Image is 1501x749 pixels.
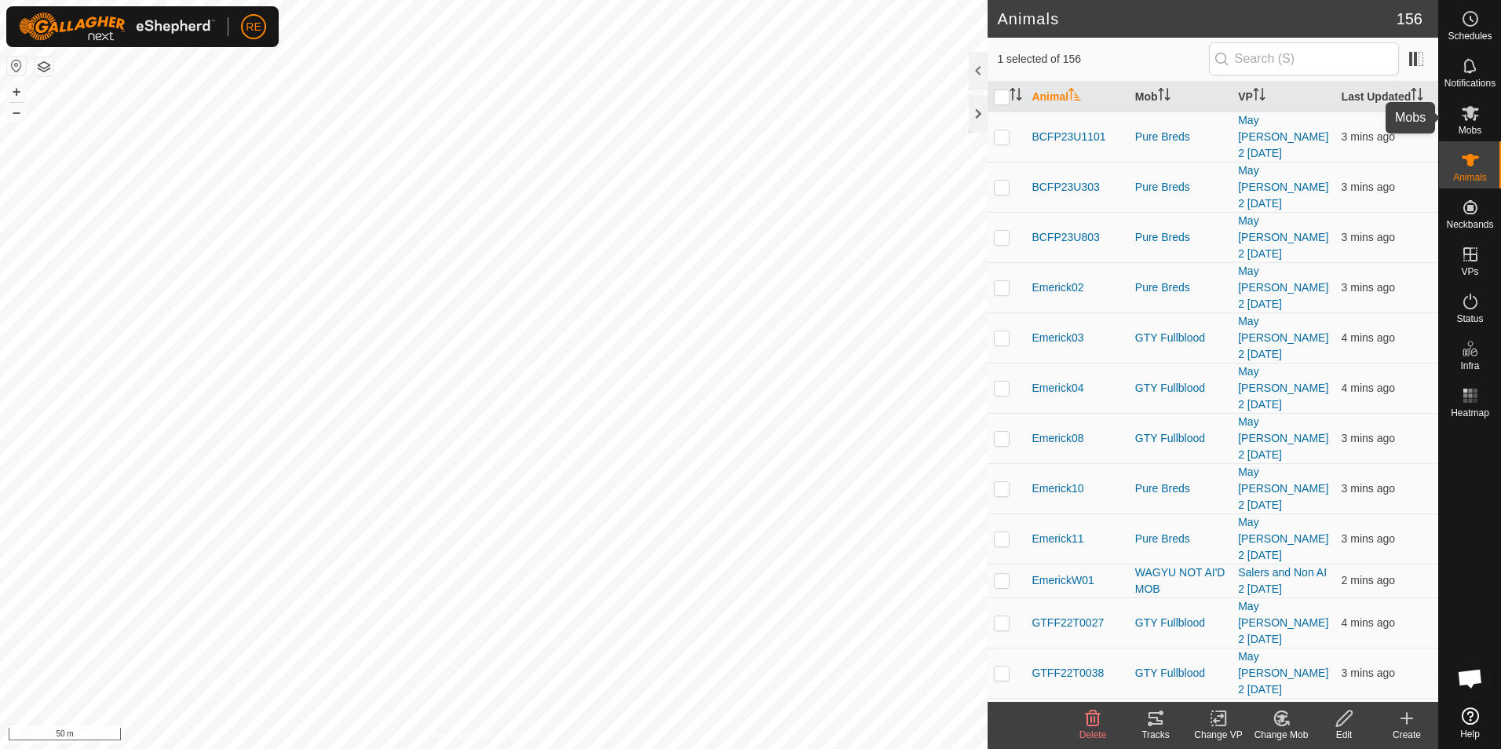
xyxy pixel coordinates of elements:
div: Tracks [1124,728,1187,742]
a: May [PERSON_NAME] 2 [DATE] [1238,315,1328,360]
div: Change Mob [1250,728,1313,742]
span: 3 Sept 2025, 11:46 am [1342,382,1395,394]
span: 3 Sept 2025, 11:46 am [1342,281,1395,294]
span: Schedules [1448,31,1492,41]
a: May [PERSON_NAME] 2 [DATE] [1238,466,1328,511]
div: Pure Breds [1135,179,1225,195]
span: 3 Sept 2025, 11:46 am [1342,667,1395,679]
button: – [7,103,26,122]
span: RE [246,19,261,35]
div: Pure Breds [1135,229,1225,246]
div: GTY Fullblood [1135,430,1225,447]
span: Help [1460,729,1480,739]
a: Salers and Non AI 2 [DATE] [1238,566,1327,595]
p-sorticon: Activate to sort [1411,90,1423,103]
span: Heatmap [1451,408,1489,418]
span: 3 Sept 2025, 11:46 am [1342,482,1395,495]
a: May [PERSON_NAME] 2 [DATE] [1238,365,1328,411]
img: Gallagher Logo [19,13,215,41]
div: GTY Fullblood [1135,380,1225,396]
div: Create [1375,728,1438,742]
h2: Animals [997,9,1396,28]
a: May [PERSON_NAME] 2 [DATE] [1238,164,1328,210]
a: May [PERSON_NAME] 2 [DATE] [1238,650,1328,696]
span: 3 Sept 2025, 11:45 am [1342,616,1395,629]
span: Emerick03 [1032,330,1083,346]
a: Privacy Policy [432,729,491,743]
div: Change VP [1187,728,1250,742]
span: BCFP23U1101 [1032,129,1105,145]
span: Notifications [1444,79,1496,88]
div: GTY Fullblood [1135,330,1225,346]
span: 3 Sept 2025, 11:46 am [1342,130,1395,143]
p-sorticon: Activate to sort [1158,90,1170,103]
span: GTFF22T0038 [1032,665,1104,681]
span: EmerickW01 [1032,572,1094,589]
span: Neckbands [1446,220,1493,229]
span: BCFP23U303 [1032,179,1099,195]
span: 156 [1397,7,1422,31]
a: Contact Us [509,729,556,743]
span: Emerick04 [1032,380,1083,396]
span: 3 Sept 2025, 11:45 am [1342,331,1395,344]
a: May [PERSON_NAME] 2 [DATE] [1238,600,1328,645]
span: Infra [1460,361,1479,371]
button: Map Layers [35,57,53,76]
input: Search (S) [1209,42,1399,75]
div: Edit [1313,728,1375,742]
span: 1 selected of 156 [997,51,1208,68]
span: GTFF22T0027 [1032,615,1104,631]
a: Help [1439,701,1501,745]
span: Emerick10 [1032,480,1083,497]
div: Pure Breds [1135,531,1225,547]
a: May [PERSON_NAME] 2 [DATE] [1238,700,1328,746]
div: Pure Breds [1135,280,1225,296]
span: Delete [1079,729,1107,740]
button: + [7,82,26,101]
span: Animals [1453,173,1487,182]
div: Pure Breds [1135,480,1225,497]
button: Reset Map [7,57,26,75]
span: Emerick08 [1032,430,1083,447]
a: Open chat [1447,655,1494,702]
a: May [PERSON_NAME] 2 [DATE] [1238,516,1328,561]
th: Animal [1025,82,1128,112]
span: 3 Sept 2025, 11:46 am [1342,181,1395,193]
span: Emerick11 [1032,531,1083,547]
div: Pure Breds [1135,129,1225,145]
span: BCFP23U803 [1032,229,1099,246]
span: 3 Sept 2025, 11:47 am [1342,574,1395,586]
a: May [PERSON_NAME] 2 [DATE] [1238,265,1328,310]
a: May [PERSON_NAME] 2 [DATE] [1238,114,1328,159]
div: GTY Fullblood [1135,615,1225,631]
th: VP [1232,82,1335,112]
span: Status [1456,314,1483,323]
th: Last Updated [1335,82,1438,112]
span: 3 Sept 2025, 11:46 am [1342,231,1395,243]
th: Mob [1129,82,1232,112]
a: May [PERSON_NAME] 2 [DATE] [1238,415,1328,461]
a: May [PERSON_NAME] 2 [DATE] [1238,214,1328,260]
span: VPs [1461,267,1478,276]
span: Mobs [1459,126,1481,135]
span: 3 Sept 2025, 11:46 am [1342,432,1395,444]
div: GTY Fullblood [1135,665,1225,681]
span: 3 Sept 2025, 11:46 am [1342,532,1395,545]
span: Emerick02 [1032,280,1083,296]
p-sorticon: Activate to sort [1068,90,1081,103]
p-sorticon: Activate to sort [1010,90,1022,103]
p-sorticon: Activate to sort [1253,90,1265,103]
div: WAGYU NOT AI'D MOB [1135,564,1225,597]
